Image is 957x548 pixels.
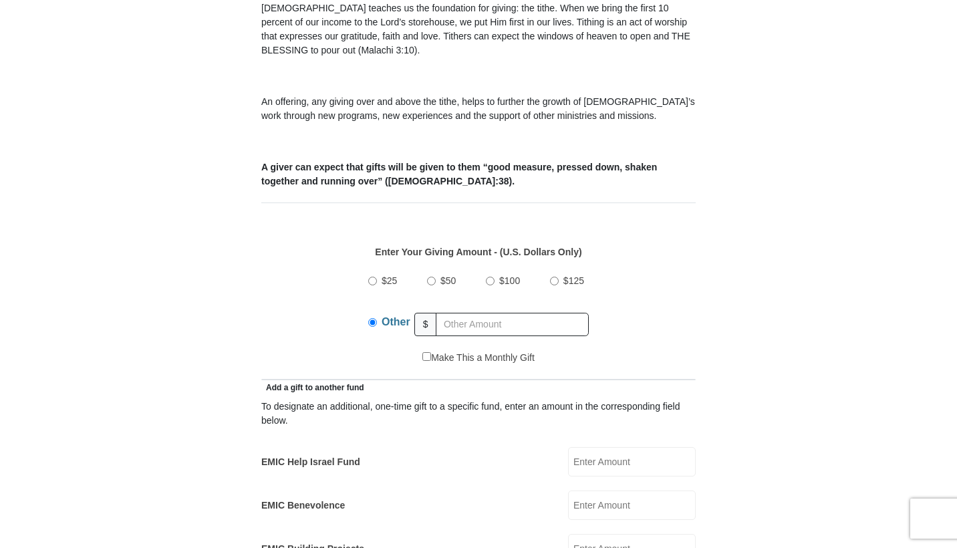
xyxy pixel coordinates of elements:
[440,275,456,286] span: $50
[261,400,696,428] div: To designate an additional, one-time gift to a specific fund, enter an amount in the correspondin...
[375,247,581,257] strong: Enter Your Giving Amount - (U.S. Dollars Only)
[261,499,345,513] label: EMIC Benevolence
[261,455,360,469] label: EMIC Help Israel Fund
[568,491,696,520] input: Enter Amount
[261,95,696,123] p: An offering, any giving over and above the tithe, helps to further the growth of [DEMOGRAPHIC_DAT...
[261,162,657,186] b: A giver can expect that gifts will be given to them “good measure, pressed down, shaken together ...
[563,275,584,286] span: $125
[568,447,696,476] input: Enter Amount
[261,383,364,392] span: Add a gift to another fund
[414,313,437,336] span: $
[382,316,410,327] span: Other
[436,313,589,336] input: Other Amount
[422,352,431,361] input: Make This a Monthly Gift
[382,275,397,286] span: $25
[261,1,696,57] p: [DEMOGRAPHIC_DATA] teaches us the foundation for giving: the tithe. When we bring the first 10 pe...
[422,351,535,365] label: Make This a Monthly Gift
[499,275,520,286] span: $100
